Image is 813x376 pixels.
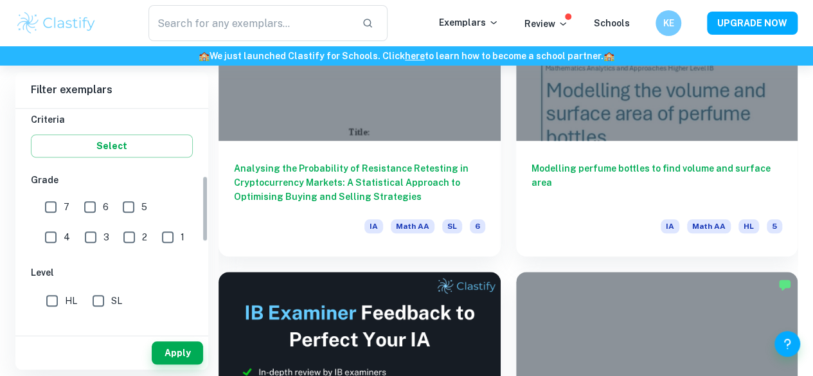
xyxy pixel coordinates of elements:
[199,51,210,61] span: 🏫
[31,329,193,343] h6: Session
[738,219,759,233] span: HL
[31,173,193,187] h6: Grade
[524,17,568,31] p: Review
[148,5,352,41] input: Search for any exemplars...
[442,219,462,233] span: SL
[152,341,203,364] button: Apply
[234,161,485,204] h6: Analysing the Probability of Resistance Retesting in Cryptocurrency Markets: A Statistical Approa...
[3,49,810,63] h6: We just launched Clastify for Schools. Click to learn how to become a school partner.
[774,331,800,357] button: Help and Feedback
[439,15,499,30] p: Exemplars
[31,112,193,127] h6: Criteria
[64,230,70,244] span: 4
[778,278,791,291] img: Marked
[111,294,122,308] span: SL
[767,219,782,233] span: 5
[656,10,681,36] button: KE
[594,18,630,28] a: Schools
[707,12,798,35] button: UPGRADE NOW
[31,134,193,157] button: Select
[603,51,614,61] span: 🏫
[31,265,193,280] h6: Level
[532,161,783,204] h6: Modelling perfume bottles to find volume and surface area
[65,294,77,308] span: HL
[470,219,485,233] span: 6
[103,200,109,214] span: 6
[661,219,679,233] span: IA
[687,219,731,233] span: Math AA
[141,200,147,214] span: 5
[661,16,676,30] h6: KE
[103,230,109,244] span: 3
[15,10,97,36] img: Clastify logo
[391,219,434,233] span: Math AA
[364,219,383,233] span: IA
[405,51,425,61] a: here
[181,230,184,244] span: 1
[15,72,208,108] h6: Filter exemplars
[64,200,69,214] span: 7
[142,230,147,244] span: 2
